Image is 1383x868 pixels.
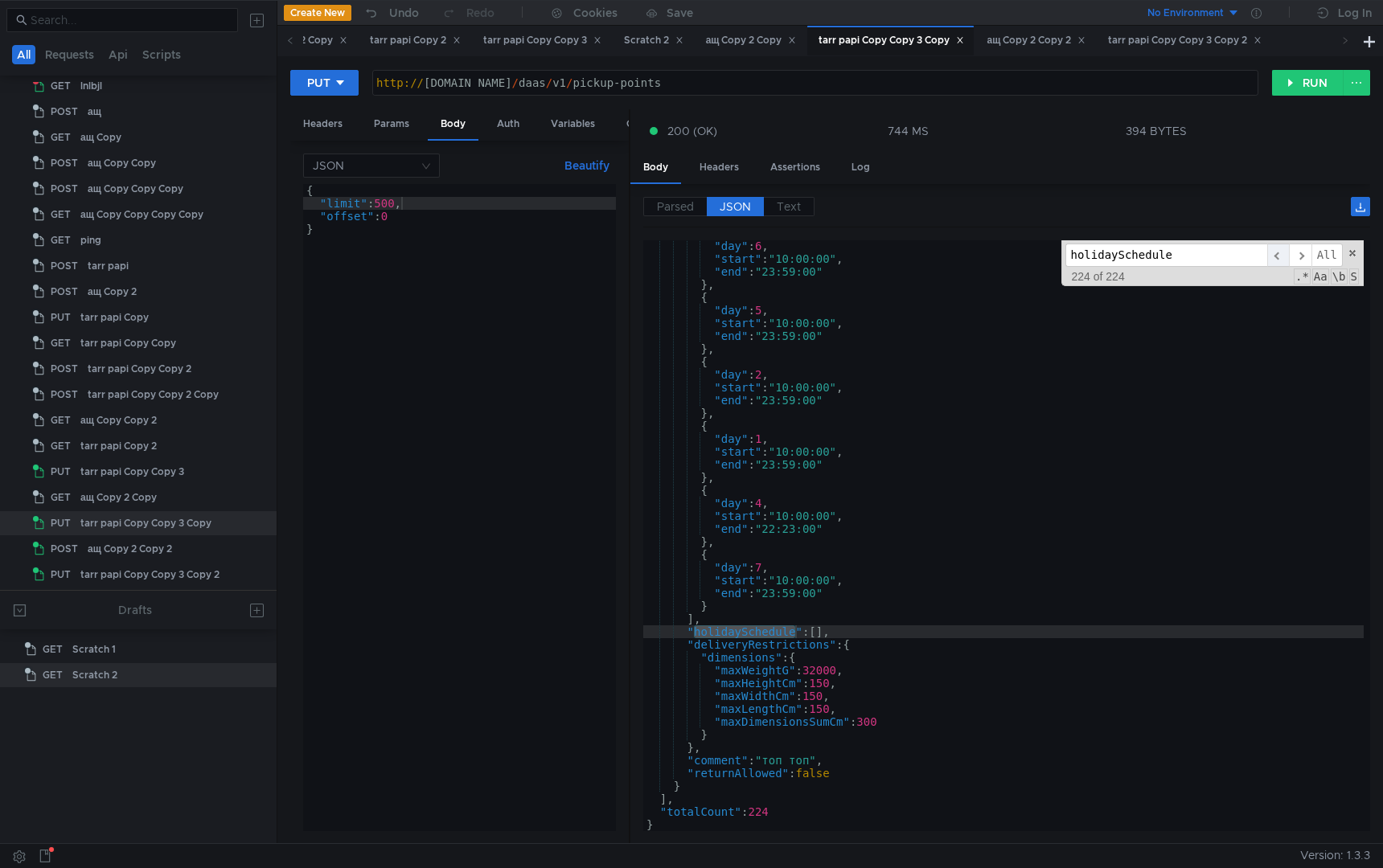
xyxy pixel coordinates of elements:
[667,122,717,140] span: 200 (OK)
[430,1,506,25] button: Redo
[51,254,78,278] span: POST
[88,100,101,124] div: ащ
[80,408,157,432] div: ащ Copy Copy 2
[1294,268,1311,285] span: RegExp Search
[88,151,156,175] div: ащ Copy Copy
[1338,3,1372,23] div: Log In
[1267,244,1290,267] span: ​
[558,156,616,175] button: Beautify
[80,460,184,484] div: tarr papi Copy Copy 3
[104,45,133,64] button: Api
[757,153,833,182] div: Assertions
[80,203,203,227] div: ащ Copy Copy Copy Copy
[1312,268,1329,285] span: CaseSensitive Search
[1147,6,1224,21] div: No Environment
[118,600,152,620] div: Drafts
[538,109,608,139] div: Variables
[80,125,121,149] div: ащ Copy
[51,203,71,227] span: GET
[43,663,63,687] span: GET
[51,305,71,330] span: PUT
[88,537,172,561] div: ащ Copy 2 Copy 2
[630,153,681,184] div: Body
[80,563,220,587] div: tarr papi Copy Copy 3 Copy 2
[351,1,430,25] button: Undo
[12,45,35,64] button: All
[290,109,355,139] div: Headers
[284,5,351,21] button: Create New
[51,125,71,149] span: GET
[361,109,422,139] div: Params
[51,100,78,124] span: POST
[80,511,211,535] div: tarr papi Copy Copy 3 Copy
[51,280,78,304] span: POST
[1126,124,1187,138] div: 394 BYTES
[667,7,693,18] div: Save
[80,331,176,355] div: tarr papi Copy Copy
[687,153,752,182] div: Headers
[88,383,219,407] div: tarr papi Copy Copy 2 Copy
[88,357,191,381] div: tarr papi Copy Copy 2
[428,109,478,141] div: Body
[1065,270,1131,283] span: 224 of 224
[484,109,532,139] div: Auth
[290,70,359,96] button: PUT
[88,177,183,201] div: ащ Copy Copy Copy
[80,74,102,98] div: lnlbjl
[80,485,157,510] div: ащ Copy 2 Copy
[80,434,157,458] div: tarr papi Copy 2
[80,228,101,252] div: ping
[1272,70,1344,96] button: RUN
[706,32,797,49] div: ащ Copy 2 Copy
[88,280,137,304] div: ащ Copy 2
[389,3,419,23] div: Undo
[51,537,78,561] span: POST
[88,254,129,278] div: tarr papi
[657,199,694,214] span: Parsed
[51,563,71,587] span: PUT
[51,485,71,510] span: GET
[1108,32,1262,49] div: tarr papi Copy Copy 3 Copy 2
[1311,244,1343,267] span: Alt-Enter
[40,45,99,64] button: Requests
[51,228,71,252] span: GET
[137,45,186,64] button: Scripts
[370,32,461,49] div: tarr papi Copy 2
[624,32,683,49] div: Scratch 2
[839,153,883,182] div: Log
[888,124,929,138] div: 744 MS
[466,3,495,23] div: Redo
[1331,268,1348,285] span: Whole Word Search
[51,434,71,458] span: GET
[31,11,228,29] input: Search...
[307,74,330,92] div: PUT
[51,151,78,175] span: POST
[1300,844,1370,867] span: Version: 1.3.3
[1065,244,1267,267] input: Search for
[1349,268,1359,285] span: Search In Selection
[1289,244,1311,267] span: ​
[720,199,751,214] span: JSON
[987,32,1085,49] div: ащ Copy 2 Copy 2
[72,637,116,661] div: Scratch 1
[51,383,78,407] span: POST
[777,199,801,214] span: Text
[80,305,149,330] div: tarr papi Copy
[51,74,71,98] span: GET
[72,663,117,687] div: Scratch 2
[573,3,618,23] div: Cookies
[51,357,78,381] span: POST
[819,32,964,49] div: tarr papi Copy Copy 3 Copy
[51,331,71,355] span: GET
[51,177,78,201] span: POST
[483,32,601,49] div: tarr papi Copy Copy 3
[614,109,667,139] div: Other
[51,511,71,535] span: PUT
[51,460,71,484] span: PUT
[51,408,71,432] span: GET
[43,637,63,661] span: GET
